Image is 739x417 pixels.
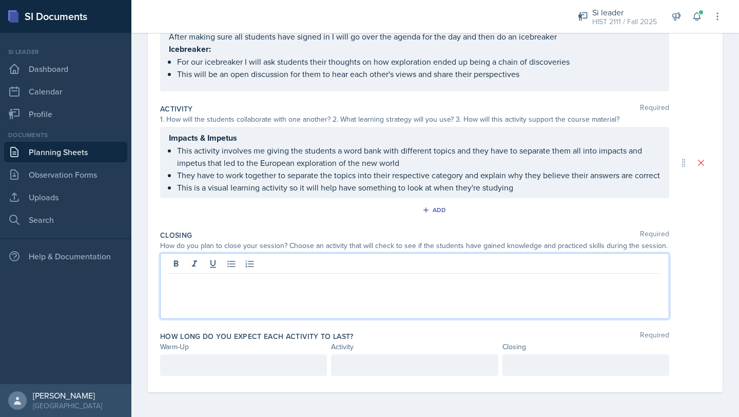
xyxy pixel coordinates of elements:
[169,132,237,144] strong: Impacts & Impetus
[419,202,452,218] button: Add
[4,47,127,56] div: Si leader
[4,81,127,102] a: Calendar
[177,55,660,68] p: For our icebreaker I will ask students their thoughts on how exploration ended up being a chain o...
[169,30,660,43] p: After making sure all students have signed in I will go over the agenda for the day and then do a...
[33,401,102,411] div: [GEOGRAPHIC_DATA]
[160,240,669,251] div: How do you plan to close your session? Choose an activity that will check to see if the students ...
[4,104,127,124] a: Profile
[177,144,660,169] p: This activity involves me giving the students a word bank with different topics and they have to ...
[33,390,102,401] div: [PERSON_NAME]
[160,342,327,352] div: Warm-Up
[640,104,669,114] span: Required
[331,342,498,352] div: Activity
[177,68,660,80] p: This will be an open discussion for them to hear each other's views and share their perspectives
[4,246,127,267] div: Help & Documentation
[4,187,127,207] a: Uploads
[592,16,657,27] div: HIST 2111 / Fall 2025
[640,331,669,342] span: Required
[4,142,127,162] a: Planning Sheets
[4,210,127,230] a: Search
[502,342,669,352] div: Closing
[160,230,192,240] label: Closing
[169,43,211,55] strong: Icebreaker:
[4,164,127,185] a: Observation Forms
[4,130,127,140] div: Documents
[177,169,660,181] p: They have to work together to separate the topics into their respective category and explain why ...
[592,6,657,18] div: Si leader
[160,104,193,114] label: Activity
[160,114,669,125] div: 1. How will the students collaborate with one another? 2. What learning strategy will you use? 3....
[160,331,354,342] label: How long do you expect each activity to last?
[4,59,127,79] a: Dashboard
[177,181,660,194] p: This is a visual learning activity so it will help have something to look at when they're studying
[640,230,669,240] span: Required
[424,206,446,214] div: Add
